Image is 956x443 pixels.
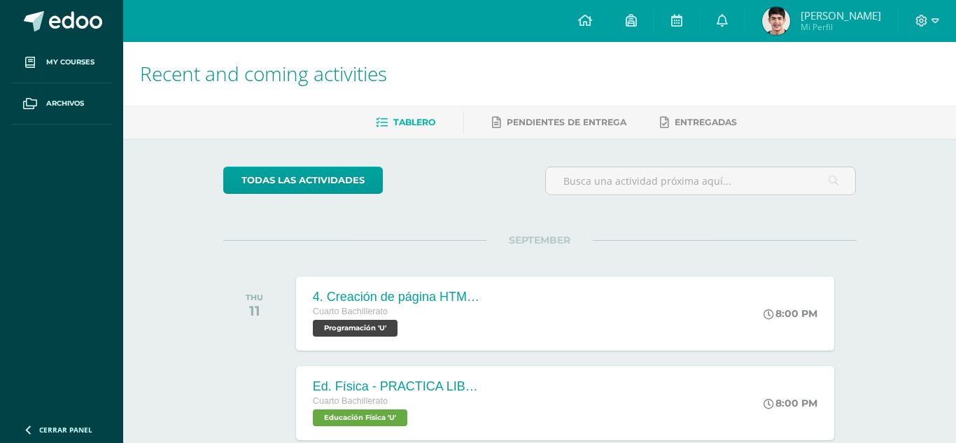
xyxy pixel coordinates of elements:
[39,425,92,435] span: Cerrar panel
[313,409,407,426] span: Educación Física 'U'
[507,117,626,127] span: Pendientes de entrega
[546,167,856,195] input: Busca una actividad próxima aquí...
[492,111,626,134] a: Pendientes de entrega
[762,7,790,35] img: 75547d3f596e18c1ce37b5546449d941.png
[313,320,398,337] span: Programación 'U'
[486,234,593,246] span: SEPTEMBER
[46,98,84,109] span: Archivos
[393,117,435,127] span: Tablero
[764,397,817,409] div: 8:00 PM
[660,111,737,134] a: Entregadas
[140,60,387,87] span: Recent and coming activities
[246,302,263,319] div: 11
[313,379,481,394] div: Ed. Física - PRACTICA LIBRE Voleibol - S4C2
[376,111,435,134] a: Tablero
[46,57,94,68] span: My courses
[764,307,817,320] div: 8:00 PM
[11,83,112,125] a: Archivos
[801,8,881,22] span: [PERSON_NAME]
[11,42,112,83] a: My courses
[313,307,388,316] span: Cuarto Bachillerato
[801,21,881,33] span: Mi Perfil
[313,290,481,304] div: 4. Creación de página HTML - CEEV
[246,293,263,302] div: THU
[223,167,383,194] a: todas las Actividades
[313,396,388,406] span: Cuarto Bachillerato
[675,117,737,127] span: Entregadas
